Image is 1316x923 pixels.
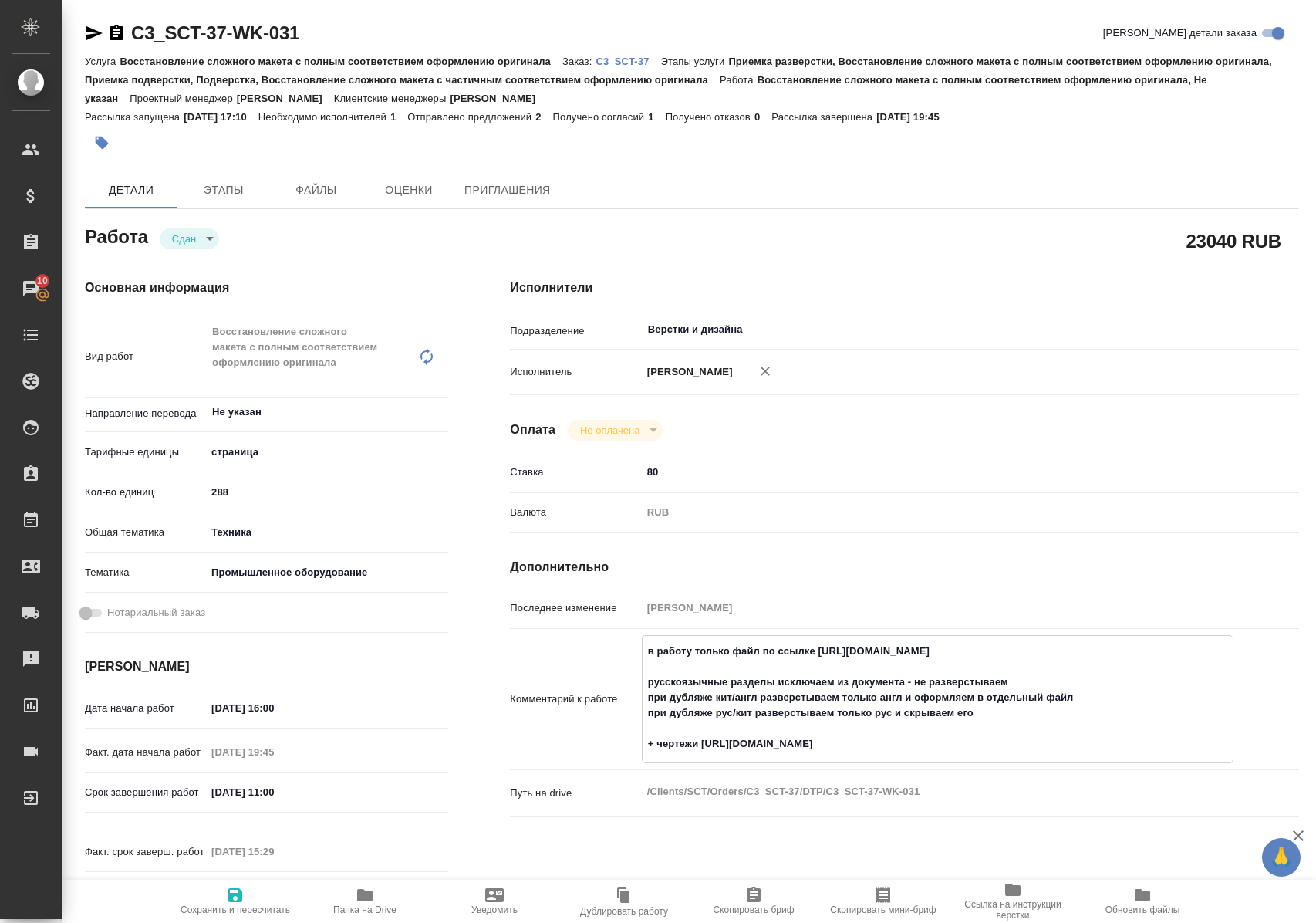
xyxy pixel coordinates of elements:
[642,461,1233,483] input: ✎ Введи что-нибудь
[510,786,641,801] p: Путь на drive
[120,56,562,67] p: Восстановление сложного макета с полным соответствием оформлению оригинала
[568,420,663,441] div: Сдан
[1262,838,1301,877] button: 🙏
[85,565,206,580] p: Тематика
[510,600,641,616] p: Последнее изменение
[85,111,184,123] p: Рассылка запущена
[131,22,299,43] a: C3_SCT-37-WK-031
[85,56,120,67] p: Услуга
[596,56,660,67] p: C3_SCT-37
[562,56,596,67] p: Заказ:
[748,354,782,388] button: Удалить исполнителя
[754,111,771,123] p: 0
[85,445,206,460] p: Тарифные единицы
[85,406,206,421] p: Направление перевода
[948,880,1078,923] button: Ссылка на инструкции верстки
[876,111,951,123] p: [DATE] 19:45
[94,181,168,200] span: Детали
[642,597,1233,619] input: Пустое поле
[333,904,396,915] span: Папка на Drive
[559,880,689,923] button: Дублировать работу
[167,232,201,245] button: Сдан
[648,111,665,123] p: 1
[642,779,1233,805] textarea: /Clients/SCT/Orders/C3_SCT-37/DTP/C3_SCT-37-WK-031
[237,93,334,104] p: [PERSON_NAME]
[4,269,58,308] a: 10
[510,323,641,339] p: Подразделение
[206,697,341,719] input: ✎ Введи что-нибудь
[85,525,206,540] p: Общая тематика
[206,781,341,803] input: ✎ Введи что-нибудь
[85,785,206,800] p: Срок завершения работ
[279,181,353,200] span: Файлы
[107,605,205,620] span: Нотариальный заказ
[206,741,341,763] input: Пустое поле
[661,56,729,67] p: Этапы услуги
[85,24,103,42] button: Скопировать ссылку для ЯМессенджера
[206,840,341,863] input: Пустое поле
[130,93,236,104] p: Проектный менеджер
[510,558,1299,576] h4: Дополнительно
[1186,228,1281,254] h2: 23040 RUB
[85,126,119,160] button: Добавить тэг
[666,111,754,123] p: Получено отказов
[957,899,1068,921] span: Ссылка на инструкции верстки
[818,880,948,923] button: Скопировать мини-бриф
[1225,328,1228,331] button: Open
[85,745,206,760] p: Факт. дата начала работ
[553,111,649,123] p: Получено согласий
[464,181,551,200] span: Приглашения
[471,904,518,915] span: Уведомить
[206,560,448,586] div: Промышленное оборудование
[390,111,407,123] p: 1
[85,349,206,364] p: Вид работ
[1105,904,1180,915] span: Обновить файлы
[85,485,206,500] p: Кол-во единиц
[407,111,535,123] p: Отправлено предложений
[510,279,1299,297] h4: Исполнители
[596,54,660,67] a: C3_SCT-37
[450,93,547,104] p: [PERSON_NAME]
[689,880,818,923] button: Скопировать бриф
[258,111,390,123] p: Необходимо исполнителей
[300,880,430,923] button: Папка на Drive
[184,111,258,123] p: [DATE] 17:10
[1078,880,1207,923] button: Обновить файлы
[510,691,641,707] p: Комментарий к работе
[430,880,559,923] button: Уведомить
[642,499,1233,526] div: RUB
[510,364,641,380] p: Исполнитель
[720,74,758,86] p: Работа
[85,701,206,716] p: Дата начала работ
[85,279,448,297] h4: Основная информация
[510,421,555,439] h4: Оплата
[643,638,1233,757] textarea: в работу только файл по ссылке [URL][DOMAIN_NAME] русскоязычные разделы исключаем из документа - ...
[28,273,57,289] span: 10
[181,904,290,915] span: Сохранить и пересчитать
[160,228,219,249] div: Сдан
[535,111,552,123] p: 2
[334,93,450,104] p: Клиентские менеджеры
[830,904,936,915] span: Скопировать мини-бриф
[642,364,733,380] p: [PERSON_NAME]
[510,465,641,480] p: Ставка
[206,439,448,465] div: страница
[206,519,448,546] div: Техника
[85,658,448,676] h4: [PERSON_NAME]
[1103,25,1257,41] span: [PERSON_NAME] детали заказа
[575,424,644,437] button: Не оплачена
[107,24,126,42] button: Скопировать ссылку
[85,844,206,860] p: Факт. срок заверш. работ
[580,906,668,917] span: Дублировать работу
[372,181,446,200] span: Оценки
[187,181,261,200] span: Этапы
[440,411,443,414] button: Open
[206,481,448,503] input: ✎ Введи что-нибудь
[713,904,794,915] span: Скопировать бриф
[771,111,876,123] p: Рассылка завершена
[170,880,300,923] button: Сохранить и пересчитать
[510,505,641,520] p: Валюта
[1268,841,1294,874] span: 🙏
[85,221,148,249] h2: Работа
